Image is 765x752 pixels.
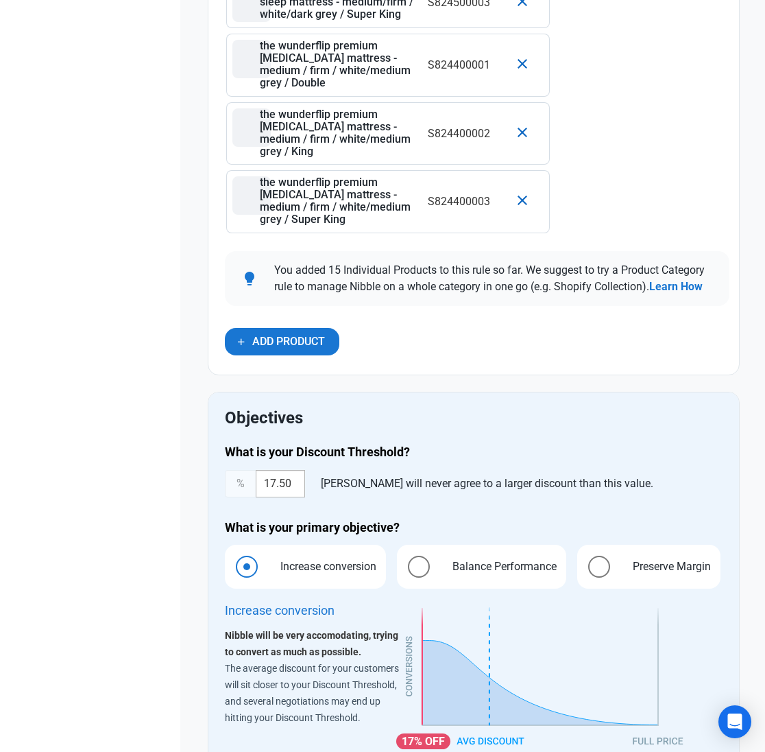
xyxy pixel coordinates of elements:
h2: Objectives [225,409,722,427]
strong: Nibble will be very accomodating, trying to convert as much as possible. [225,630,398,657]
p: the wunderflip premium [MEDICAL_DATA] mattress - medium / firm / white/medium grey / Super King [260,176,416,226]
h4: What is your Discount Threshold? [225,444,722,460]
div: [PERSON_NAME] will never agree to a larger discount than this value. [315,470,659,497]
span: Preserve Margin [618,559,718,575]
button: Add Product [225,328,339,355]
div: Open Intercom Messenger [718,705,751,738]
a: Learn How [649,280,703,293]
p: The average discount for your customers will sit closer to your Discount Threshold, and several n... [225,660,406,726]
span: Balance Performance [438,559,563,575]
td: S824400001 [422,34,515,97]
p: You added 15 Individual Products to this rule so far. We suggest to try a Product Category rule t... [274,262,713,295]
td: S824400003 [422,170,515,233]
p: the wunderflip premium [MEDICAL_DATA] mattress - medium / firm / white/medium grey / King [260,108,416,158]
span: Add Product [252,333,325,350]
p: the wunderflip premium [MEDICAL_DATA] mattress - medium / firm / white/medium grey / Double [260,40,416,89]
span: Increase conversion [266,559,383,575]
h4: What is your primary objective? [225,519,722,536]
div: 17% [396,733,450,749]
td: S824400002 [422,102,515,165]
div: Increase conversion [225,600,335,622]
